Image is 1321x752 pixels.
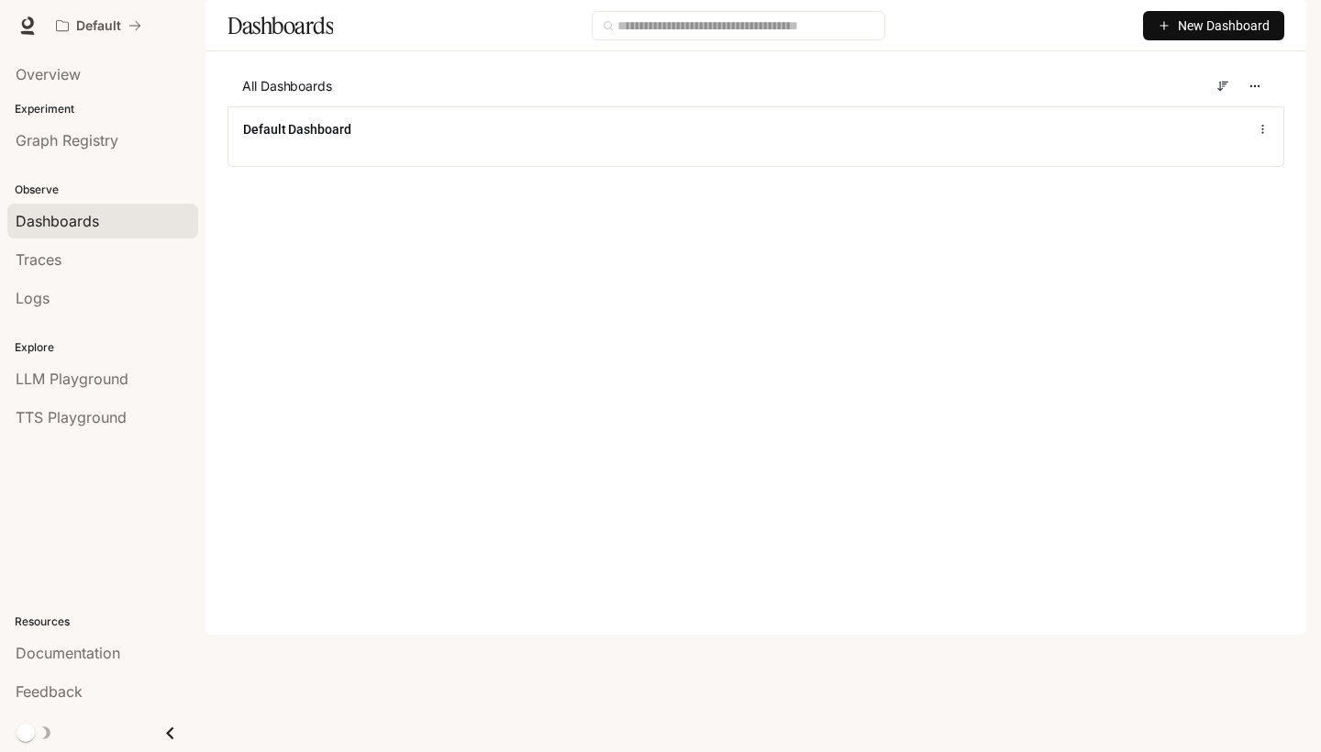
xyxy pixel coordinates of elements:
[48,7,150,44] button: All workspaces
[243,120,351,138] a: Default Dashboard
[242,77,332,95] span: All Dashboards
[1143,11,1284,40] button: New Dashboard
[76,18,121,34] p: Default
[228,7,333,44] h1: Dashboards
[1178,16,1270,36] span: New Dashboard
